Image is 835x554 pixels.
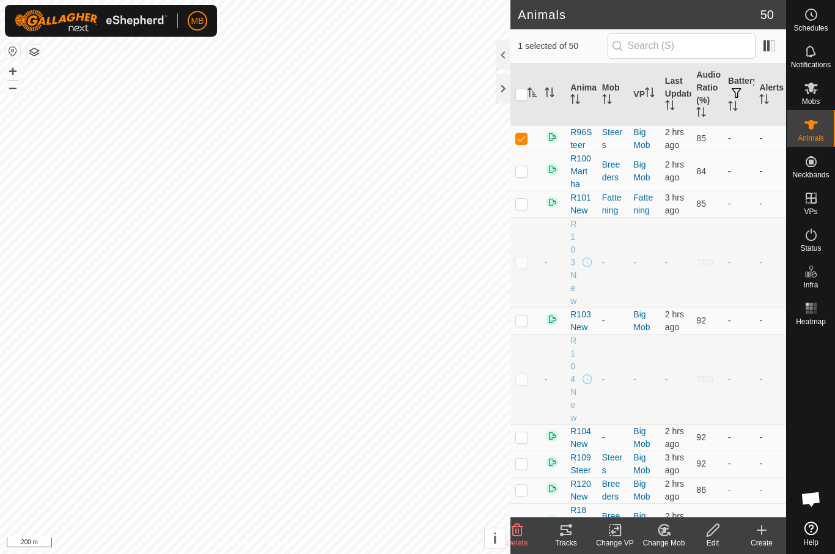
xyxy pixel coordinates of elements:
span: i [493,530,497,547]
th: Alerts [754,64,786,126]
td: - [754,424,786,451]
p-sorticon: Activate to sort [696,109,706,119]
span: 29 Sep 2025 at 7:33 pm [665,452,684,475]
a: Contact Us [267,538,303,549]
td: - [754,152,786,191]
span: Help [803,539,818,546]
span: Mobs [802,98,820,105]
td: - [723,191,755,217]
td: - [723,503,755,542]
div: Breeders [602,158,624,184]
span: TBD [696,374,713,384]
button: – [6,80,20,95]
span: - [545,374,548,384]
span: R103New [570,218,580,308]
td: - [754,125,786,152]
img: returning on [545,455,559,470]
button: + [6,64,20,79]
td: - [723,451,755,477]
img: returning on [545,481,559,496]
span: R18Helene [570,504,592,542]
div: - [602,314,624,327]
a: Big Mob [633,452,650,475]
div: Tracks [542,537,590,548]
p-sorticon: Activate to sort [665,102,675,112]
span: 92 [696,459,706,468]
a: Fattening [633,193,653,215]
p-sorticon: Activate to sort [759,96,769,106]
span: Delete [507,539,528,547]
td: - [723,217,755,308]
td: - [723,424,755,451]
a: Help [787,517,835,551]
span: 29 Sep 2025 at 8:02 pm [665,511,684,534]
span: Status [800,245,821,252]
span: 29 Sep 2025 at 8:03 pm [665,160,684,182]
span: Notifications [791,61,831,68]
span: Neckbands [792,171,829,179]
button: Reset Map [6,44,20,59]
span: - [665,257,668,267]
th: Audio Ratio (%) [691,64,723,126]
span: 84 [696,166,706,176]
div: Steers [602,126,624,152]
th: Battery [723,64,755,126]
h2: Animals [518,7,760,22]
img: returning on [545,514,559,528]
div: Change VP [590,537,639,548]
span: Infra [803,281,818,289]
span: R101New [570,191,592,217]
td: - [754,308,786,334]
p-sorticon: Activate to sort [645,89,655,99]
div: Steers [602,451,624,477]
span: R104New [570,425,592,451]
p-sorticon: Activate to sort [528,89,537,99]
span: 92 [696,316,706,325]
span: 85 [696,133,706,143]
span: 29 Sep 2025 at 8:03 pm [665,127,684,150]
span: TBD [696,257,713,267]
td: - [723,152,755,191]
div: Open chat [793,481,829,517]
div: Change Mob [639,537,688,548]
span: 29 Sep 2025 at 7:33 pm [665,193,684,215]
p-sorticon: Activate to sort [570,96,580,106]
span: - [545,257,548,267]
th: VP [628,64,660,126]
td: - [754,451,786,477]
a: Big Mob [633,511,650,534]
app-display-virtual-paddock-transition: - [633,374,636,384]
span: Schedules [793,24,828,32]
a: Big Mob [633,479,650,501]
th: Animal [565,64,597,126]
td: - [723,125,755,152]
span: - [665,374,668,384]
td: - [754,217,786,308]
div: Edit [688,537,737,548]
p-sorticon: Activate to sort [602,96,612,106]
button: i [485,528,505,548]
span: R103New [570,308,592,334]
img: returning on [545,429,559,443]
span: R100Martha [570,152,592,191]
th: Mob [597,64,629,126]
input: Search (S) [608,33,756,59]
a: Big Mob [633,160,650,182]
span: MB [191,15,204,28]
div: Breeders [602,478,624,503]
span: 29 Sep 2025 at 8:03 pm [665,309,684,332]
img: Gallagher Logo [15,10,167,32]
th: Last Updated [660,64,692,126]
span: R96Steer [570,126,592,152]
span: 86 [696,485,706,495]
td: - [723,477,755,503]
img: returning on [545,162,559,177]
p-sorticon: Activate to sort [545,89,554,99]
div: - [602,373,624,386]
span: 92 [696,432,706,442]
a: Big Mob [633,426,650,449]
button: Map Layers [27,45,42,59]
div: Fattening [602,191,624,217]
span: 29 Sep 2025 at 8:03 pm [665,479,684,501]
a: Big Mob [633,127,650,150]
